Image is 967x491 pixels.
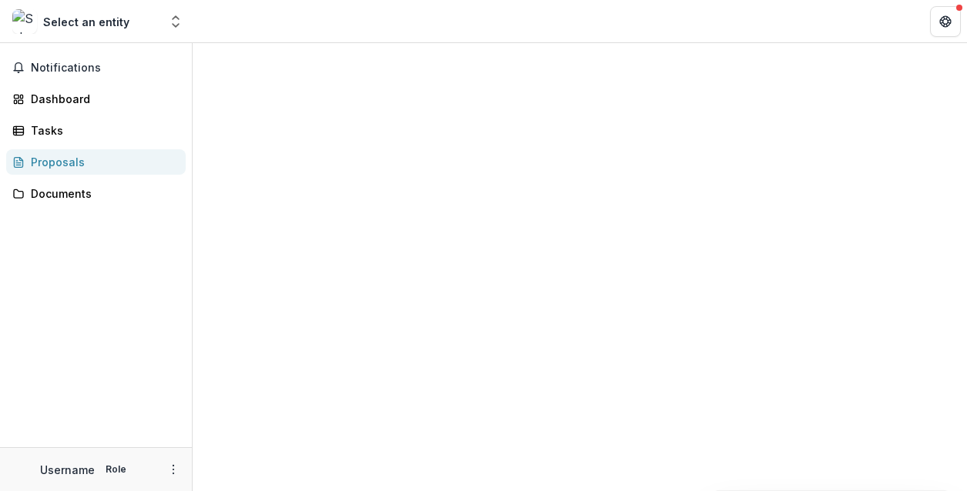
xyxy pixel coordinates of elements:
[31,62,180,75] span: Notifications
[6,181,186,206] a: Documents
[31,91,173,107] div: Dashboard
[43,14,129,30] div: Select an entity
[31,122,173,139] div: Tasks
[6,118,186,143] a: Tasks
[6,86,186,112] a: Dashboard
[101,463,131,476] p: Role
[165,6,186,37] button: Open entity switcher
[164,460,183,479] button: More
[40,462,95,478] p: Username
[12,9,37,34] img: Select an entity
[6,55,186,80] button: Notifications
[31,154,173,170] div: Proposals
[6,149,186,175] a: Proposals
[930,6,961,37] button: Get Help
[31,185,173,202] div: Documents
